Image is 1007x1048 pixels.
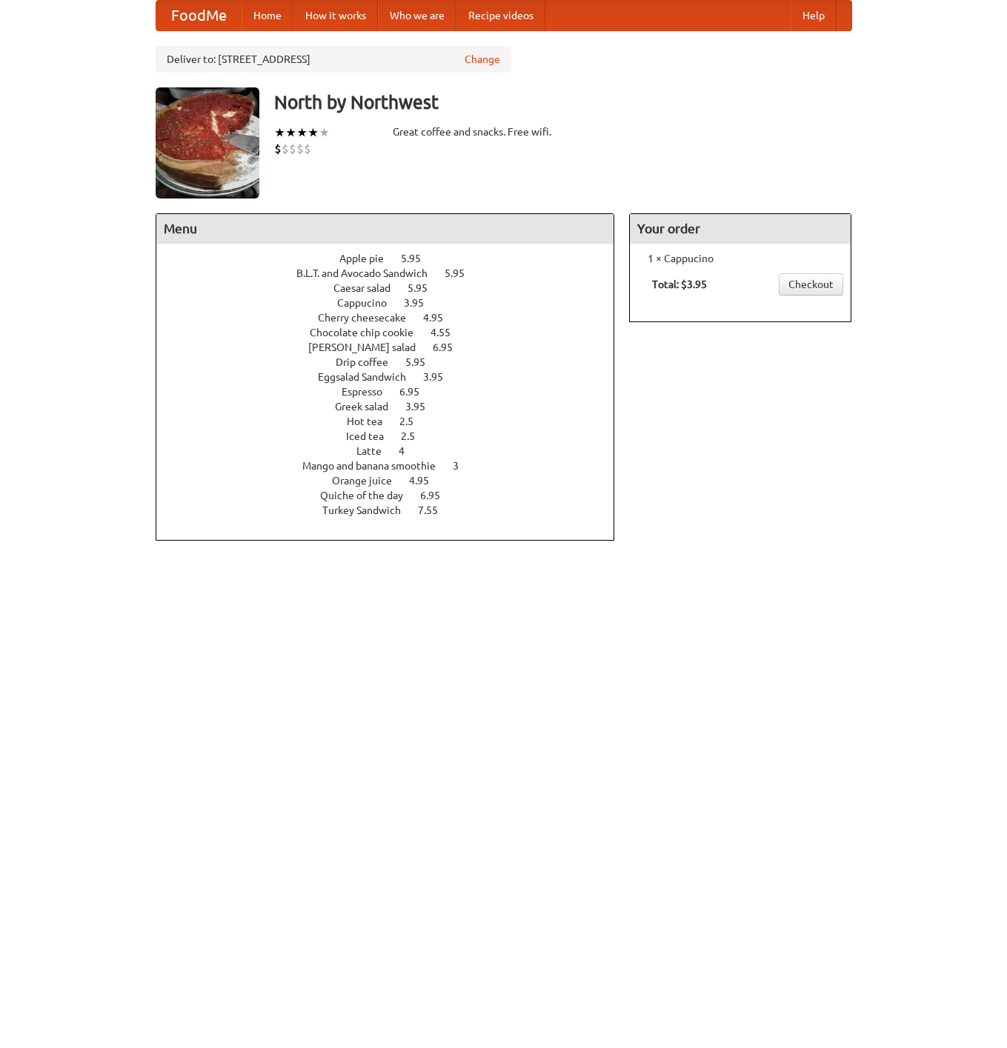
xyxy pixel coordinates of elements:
[308,124,319,141] li: ★
[310,327,478,338] a: Chocolate chip cookie 4.55
[399,415,428,427] span: 2.5
[408,282,442,294] span: 5.95
[296,141,304,157] li: $
[630,214,851,244] h4: Your order
[322,504,465,516] a: Turkey Sandwich 7.55
[318,371,421,383] span: Eggsalad Sandwich
[320,490,418,501] span: Quiche of the day
[346,430,442,442] a: Iced tea 2.5
[333,282,405,294] span: Caesar salad
[401,430,430,442] span: 2.5
[399,445,419,457] span: 4
[445,267,479,279] span: 5.95
[339,253,399,264] span: Apple pie
[289,141,296,157] li: $
[346,430,399,442] span: Iced tea
[304,141,311,157] li: $
[302,460,451,472] span: Mango and banana smoothie
[420,490,455,501] span: 6.95
[333,282,455,294] a: Caesar salad 5.95
[378,1,456,30] a: Who we are
[356,445,396,457] span: Latte
[156,87,259,198] img: angular.jpg
[342,386,397,398] span: Espresso
[356,445,432,457] a: Latte 4
[293,1,378,30] a: How it works
[318,371,471,383] a: Eggsalad Sandwich 3.95
[332,475,407,487] span: Orange juice
[335,401,453,413] a: Greek salad 3.95
[431,327,465,338] span: 4.55
[282,141,289,157] li: $
[318,312,471,324] a: Cherry cheesecake 4.95
[404,297,439,309] span: 3.95
[393,124,615,139] div: Great coffee and snacks. Free wifi.
[274,141,282,157] li: $
[347,415,441,427] a: Hot tea 2.5
[302,460,486,472] a: Mango and banana smoothie 3
[791,1,837,30] a: Help
[308,341,480,353] a: [PERSON_NAME] salad 6.95
[405,356,440,368] span: 5.95
[335,401,403,413] span: Greek salad
[308,341,431,353] span: [PERSON_NAME] salad
[318,312,421,324] span: Cherry cheesecake
[652,278,707,290] b: Total: $3.95
[399,386,434,398] span: 6.95
[423,312,458,324] span: 4.95
[401,253,436,264] span: 5.95
[637,251,843,266] li: 1 × Cappucino
[465,52,500,67] a: Change
[310,327,428,338] span: Chocolate chip cookie
[779,273,843,296] a: Checkout
[339,253,448,264] a: Apple pie 5.95
[242,1,293,30] a: Home
[319,124,330,141] li: ★
[156,46,511,73] div: Deliver to: [STREET_ADDRESS]
[156,214,614,244] h4: Menu
[337,297,402,309] span: Cappucino
[156,1,242,30] a: FoodMe
[274,124,285,141] li: ★
[296,267,442,279] span: B.L.T. and Avocado Sandwich
[322,504,416,516] span: Turkey Sandwich
[342,386,447,398] a: Espresso 6.95
[336,356,403,368] span: Drip coffee
[296,124,308,141] li: ★
[337,297,451,309] a: Cappucino 3.95
[347,415,397,427] span: Hot tea
[423,371,458,383] span: 3.95
[433,341,468,353] span: 6.95
[418,504,453,516] span: 7.55
[274,87,852,117] h3: North by Northwest
[453,460,473,472] span: 3
[336,356,453,368] a: Drip coffee 5.95
[405,401,440,413] span: 3.95
[320,490,468,501] a: Quiche of the day 6.95
[296,267,492,279] a: B.L.T. and Avocado Sandwich 5.95
[409,475,444,487] span: 4.95
[332,475,456,487] a: Orange juice 4.95
[285,124,296,141] li: ★
[456,1,545,30] a: Recipe videos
